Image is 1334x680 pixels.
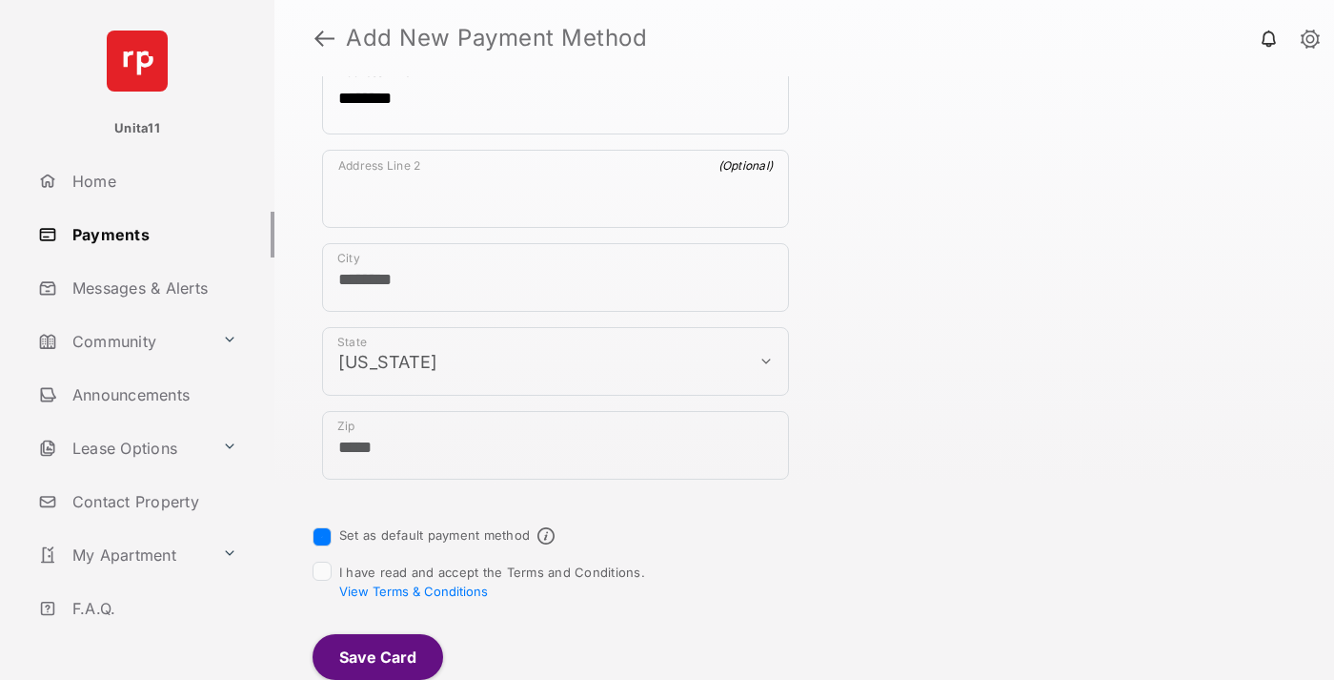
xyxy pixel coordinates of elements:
[339,584,488,599] button: I have read and accept the Terms and Conditions.
[339,565,645,599] span: I have read and accept the Terms and Conditions.
[30,586,274,631] a: F.A.Q.
[30,425,214,471] a: Lease Options
[313,634,443,680] button: Save Card
[322,243,789,312] div: payment_method_screening[postal_addresses][locality]
[339,527,530,543] label: Set as default payment method
[30,158,274,204] a: Home
[30,319,214,364] a: Community
[537,527,555,545] span: Default payment method info
[30,265,274,311] a: Messages & Alerts
[30,479,274,525] a: Contact Property
[322,411,789,480] div: payment_method_screening[postal_addresses][postalCode]
[30,532,214,578] a: My Apartment
[346,27,647,50] strong: Add New Payment Method
[107,31,168,92] img: svg+xml;base64,PHN2ZyB4bWxucz0iaHR0cDovL3d3dy53My5vcmcvMjAwMC9zdmciIHdpZHRoPSI2NCIgaGVpZ2h0PSI2NC...
[322,150,789,228] div: payment_method_screening[postal_addresses][addressLine2]
[30,372,274,418] a: Announcements
[322,56,789,134] div: payment_method_screening[postal_addresses][addressLine1]
[114,119,160,138] p: Unita11
[322,327,789,396] div: payment_method_screening[postal_addresses][administrativeArea]
[30,212,274,258] a: Payments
